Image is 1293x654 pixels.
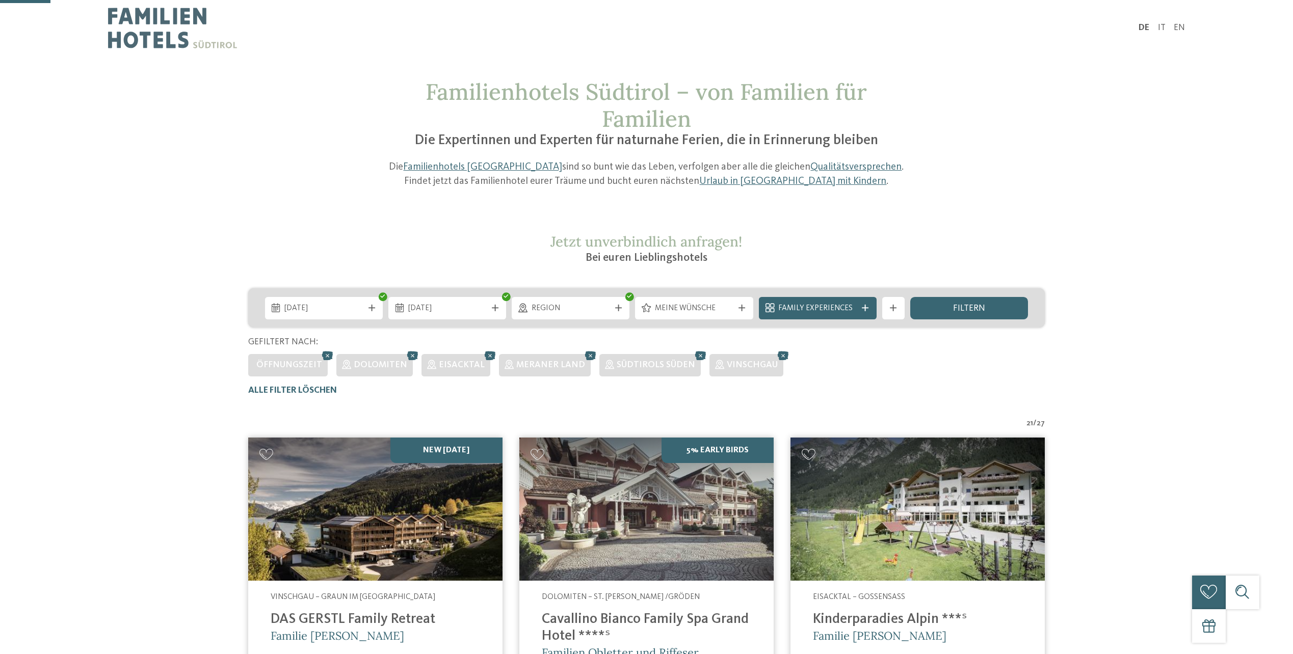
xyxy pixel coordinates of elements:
[953,304,985,313] span: filtern
[284,303,363,314] span: [DATE]
[380,160,913,188] p: Die sind so bunt wie das Leben, verfolgen aber alle die gleichen . Findet jetzt das Familienhotel...
[1158,23,1166,32] a: IT
[519,438,774,581] img: Family Spa Grand Hotel Cavallino Bianco ****ˢ
[655,303,733,314] span: Meine Wünsche
[271,611,480,628] h4: DAS GERSTL Family Retreat
[248,438,503,581] img: Familienhotels gesucht? Hier findet ihr die besten!
[426,77,867,133] span: Familienhotels Südtirol – von Familien für Familien
[439,361,485,369] span: Eisacktal
[699,176,886,186] a: Urlaub in [GEOGRAPHIC_DATA] mit Kindern
[1139,23,1149,32] a: DE
[550,232,742,251] span: Jetzt unverbindlich anfragen!
[542,611,751,645] h4: Cavallino Bianco Family Spa Grand Hotel ****ˢ
[403,162,562,172] a: Familienhotels [GEOGRAPHIC_DATA]
[248,338,318,346] span: Gefiltert nach:
[1037,418,1045,429] span: 27
[1033,418,1037,429] span: /
[415,133,878,148] span: Die Expertinnen und Experten für naturnahe Ferien, die in Erinnerung bleiben
[810,162,902,172] a: Qualitätsversprechen
[813,611,1022,628] h4: Kinderparadies Alpin ***ˢ
[813,593,905,601] span: Eisacktal – Gossensass
[354,361,407,369] span: Dolomiten
[542,593,700,601] span: Dolomiten – St. [PERSON_NAME] /Gröden
[408,303,487,314] span: [DATE]
[248,386,337,395] span: Alle Filter löschen
[727,361,778,369] span: Vinschgau
[271,593,435,601] span: Vinschgau – Graun im [GEOGRAPHIC_DATA]
[256,361,322,369] span: Öffnungszeit
[1026,418,1033,429] span: 21
[778,303,857,314] span: Family Experiences
[271,629,404,643] span: Familie [PERSON_NAME]
[1174,23,1185,32] a: EN
[516,361,585,369] span: Meraner Land
[586,252,707,263] span: Bei euren Lieblingshotels
[617,361,695,369] span: Südtirols Süden
[532,303,610,314] span: Region
[813,629,946,643] span: Familie [PERSON_NAME]
[790,438,1045,581] img: Kinderparadies Alpin ***ˢ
